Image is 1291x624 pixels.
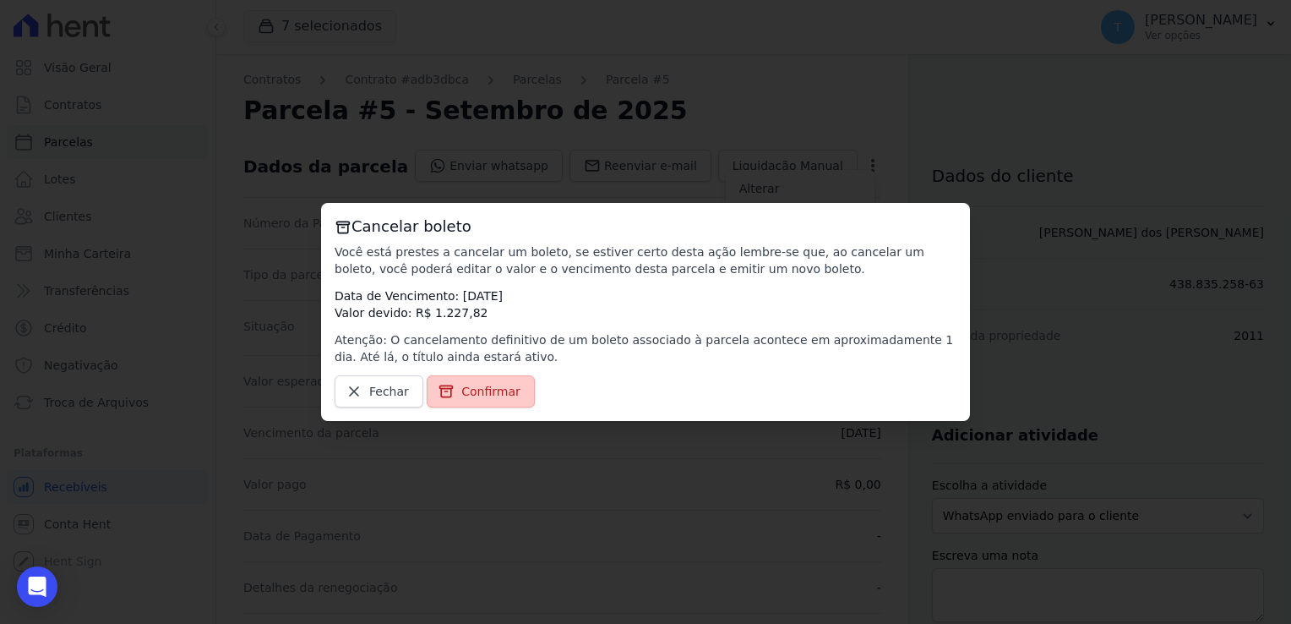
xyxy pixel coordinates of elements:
[461,383,520,400] span: Confirmar
[335,331,956,365] p: Atenção: O cancelamento definitivo de um boleto associado à parcela acontece em aproximadamente 1...
[427,375,535,408] a: Confirmar
[335,244,956,277] p: Você está prestes a cancelar um boleto, se estiver certo desta ação lembre-se que, ao cancelar um...
[369,383,409,400] span: Fechar
[335,216,956,237] h3: Cancelar boleto
[335,375,423,408] a: Fechar
[335,287,956,321] p: Data de Vencimento: [DATE] Valor devido: R$ 1.227,82
[17,567,57,607] div: Open Intercom Messenger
